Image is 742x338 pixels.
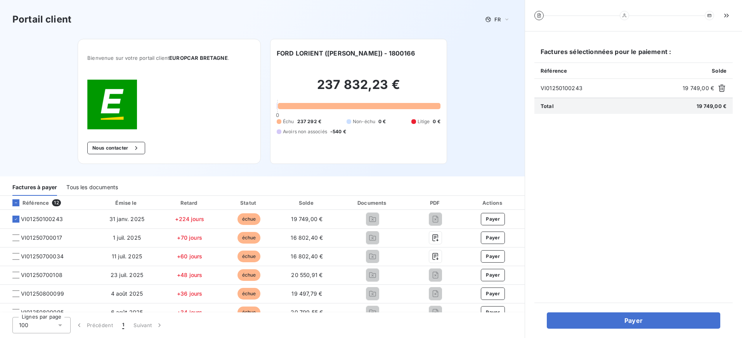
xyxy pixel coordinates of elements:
[291,234,323,241] span: 16 802,40 €
[177,234,202,241] span: +70 jours
[238,269,261,281] span: échue
[330,128,346,135] span: -540 €
[87,80,137,129] img: Company logo
[683,84,714,92] span: 19 749,00 €
[87,55,251,61] span: Bienvenue sur votre portail client .
[291,216,322,222] span: 19 749,00 €
[712,68,726,74] span: Solde
[177,253,202,260] span: +60 jours
[21,290,64,298] span: VI01250800099
[337,199,408,207] div: Documents
[21,271,62,279] span: VI01250700108
[283,128,327,135] span: Avoirs non associés
[481,232,505,244] button: Payer
[481,250,505,263] button: Payer
[411,199,459,207] div: PDF
[129,317,168,333] button: Suivant
[109,216,144,222] span: 31 janv. 2025
[291,290,322,297] span: 19 497,79 €
[96,199,158,207] div: Émise le
[12,179,57,196] div: Factures à payer
[481,213,505,225] button: Payer
[21,234,62,242] span: VI01250700017
[541,103,554,109] span: Total
[52,199,61,206] span: 12
[481,306,505,319] button: Payer
[433,118,440,125] span: 0 €
[481,287,505,300] button: Payer
[177,290,202,297] span: +36 jours
[297,118,321,125] span: 237 292 €
[118,317,129,333] button: 1
[353,118,375,125] span: Non-échu
[547,312,720,329] button: Payer
[111,272,143,278] span: 23 juil. 2025
[221,199,277,207] div: Statut
[112,253,142,260] span: 11 juil. 2025
[122,321,124,329] span: 1
[21,308,64,316] span: VI01250800095
[87,142,145,154] button: Nous contacter
[169,55,228,61] span: EUROPCAR BRETAGNE
[177,272,202,278] span: +48 jours
[378,118,386,125] span: 0 €
[541,84,680,92] span: VI01250100243
[418,118,430,125] span: Litige
[175,216,204,222] span: +224 jours
[276,112,279,118] span: 0
[238,288,261,300] span: échue
[291,309,323,315] span: 20 799,55 €
[277,77,440,100] h2: 237 832,23 €
[541,68,567,74] span: Référence
[238,251,261,262] span: échue
[697,103,726,109] span: 19 749,00 €
[71,317,118,333] button: Précédent
[6,199,49,206] div: Référence
[238,232,261,244] span: échue
[111,290,143,297] span: 4 août 2025
[161,199,218,207] div: Retard
[238,307,261,318] span: échue
[19,321,28,329] span: 100
[66,179,118,196] div: Tous les documents
[283,118,294,125] span: Échu
[291,272,322,278] span: 20 550,91 €
[21,215,63,223] span: VI01250100243
[238,213,261,225] span: échue
[277,49,415,58] h6: FORD LORIENT ([PERSON_NAME]) - 1800166
[534,47,733,63] h6: Factures sélectionnées pour le paiement :
[12,12,71,26] h3: Portail client
[177,309,202,315] span: +34 jours
[280,199,334,207] div: Solde
[481,269,505,281] button: Payer
[113,234,141,241] span: 1 juil. 2025
[494,16,501,23] span: FR
[21,253,64,260] span: VI01250700034
[111,309,143,315] span: 6 août 2025
[291,253,323,260] span: 16 802,40 €
[463,199,523,207] div: Actions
